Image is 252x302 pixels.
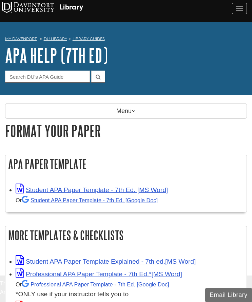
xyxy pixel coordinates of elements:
[22,281,169,287] a: Professional APA Paper Template - 7th Ed.
[205,288,252,302] button: Email Library
[16,270,182,278] a: Link opens in new window
[16,281,169,287] small: Or
[16,279,243,299] div: *ONLY use if your instructor tells you to
[73,36,105,41] a: Library Guides
[5,36,37,42] a: My Davenport
[22,197,158,203] a: Student APA Paper Template - 7th Ed. [Google Doc]
[5,45,108,66] a: APA Help (7th Ed)
[5,226,247,244] h2: More Templates & Checklists
[5,155,247,173] h2: APA Paper Template
[44,36,67,41] a: DU Library
[16,186,168,193] a: Link opens in new window
[5,71,90,82] input: Search DU's APA Guide
[5,103,247,119] p: Menu
[16,258,196,265] a: Link opens in new window
[2,2,83,13] img: Davenport University Logo
[5,122,247,139] h1: Format Your Paper
[16,197,158,203] small: Or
